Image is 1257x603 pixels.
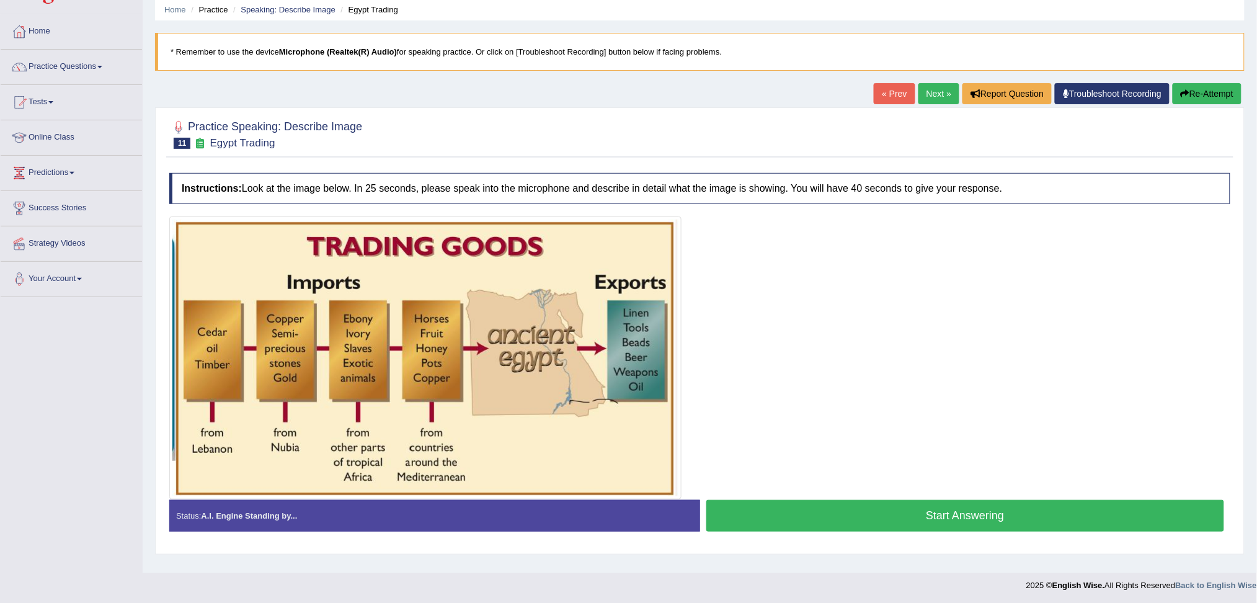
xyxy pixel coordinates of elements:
[1,226,142,257] a: Strategy Videos
[241,5,335,14] a: Speaking: Describe Image
[874,83,915,104] a: « Prev
[279,47,397,56] b: Microphone (Realtek(R) Audio)
[1,191,142,222] a: Success Stories
[169,173,1230,204] h4: Look at the image below. In 25 seconds, please speak into the microphone and describe in detail w...
[1,14,142,45] a: Home
[174,138,190,149] span: 11
[188,4,228,16] li: Practice
[337,4,398,16] li: Egypt Trading
[169,500,700,532] div: Status:
[1,262,142,293] a: Your Account
[1052,581,1104,590] strong: English Wise.
[918,83,959,104] a: Next »
[1055,83,1170,104] a: Troubleshoot Recording
[201,511,297,520] strong: A.I. Engine Standing by...
[169,118,362,149] h2: Practice Speaking: Describe Image
[1,120,142,151] a: Online Class
[164,5,186,14] a: Home
[1173,83,1241,104] button: Re-Attempt
[193,138,207,150] small: Exam occurring question
[155,33,1245,71] blockquote: * Remember to use the device for speaking practice. Or click on [Troubleshoot Recording] button b...
[962,83,1052,104] button: Report Question
[1,50,142,81] a: Practice Questions
[1,156,142,187] a: Predictions
[706,500,1225,532] button: Start Answering
[1,85,142,116] a: Tests
[210,137,275,149] small: Egypt Trading
[182,183,242,194] b: Instructions:
[1176,581,1257,590] a: Back to English Wise
[1026,573,1257,591] div: 2025 © All Rights Reserved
